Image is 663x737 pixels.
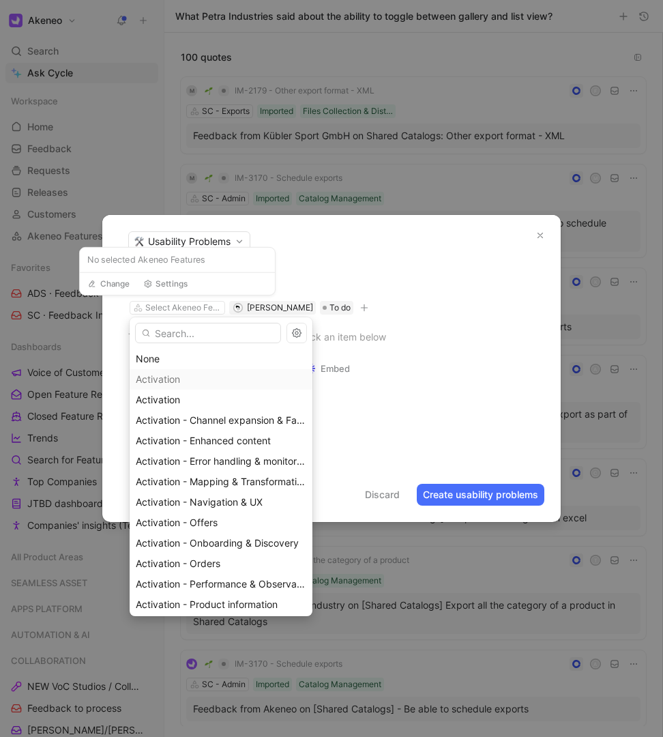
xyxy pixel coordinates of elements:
[329,301,351,315] span: To do
[145,301,222,315] div: Select Akeneo Feature
[247,302,313,313] span: [PERSON_NAME]
[135,323,281,343] input: Search...
[136,578,318,590] span: Activation - Performance & Observability
[134,237,144,246] img: 🛠️
[138,275,193,292] button: Settings
[136,476,308,487] span: Activation - Mapping & Transformation
[136,537,299,549] span: Activation - Onboarding & Discovery
[320,301,353,315] div: To do
[87,252,268,268] span: No selected Akeneo Features
[136,496,263,508] span: Activation - Navigation & UX
[136,558,220,569] span: Activation - Orders
[136,394,180,405] span: Activation
[359,484,406,506] button: Discard
[82,275,135,292] button: Change
[136,455,310,467] span: Activation - Error handling & monitoring
[417,484,544,506] button: Create usability problems
[136,517,218,528] span: Activation - Offers
[136,435,271,446] span: Activation - Enhanced content
[136,598,278,610] span: Activation - Product information
[136,414,320,426] span: Activation - Channel expansion & Factory
[123,359,192,378] button: Transcript
[148,235,231,248] span: Usability Problems
[136,351,306,367] div: None
[234,304,241,311] img: avatar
